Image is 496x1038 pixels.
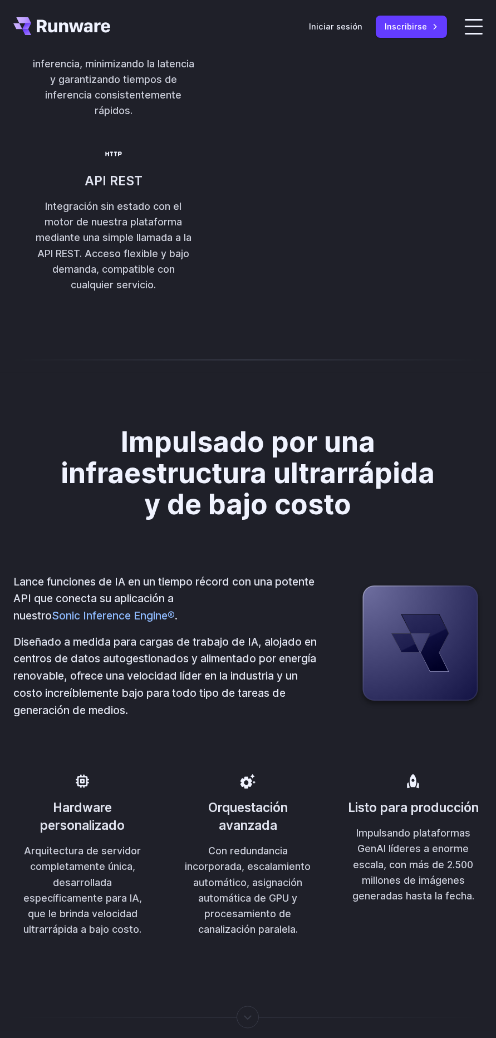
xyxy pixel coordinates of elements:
font: Impulsado por una infraestructura ultrarrápida y de bajo costo [61,425,435,521]
font: Inscribirse [385,22,427,31]
font: . [175,609,178,623]
font: Con redundancia incorporada, escalamiento automático, asignación automática de GPU y procesamient... [185,845,311,936]
a: Iniciar sesión [309,20,362,33]
font: Lance funciones de IA en un tiempo récord con una potente API que conecta su aplicación a nuestro [13,575,315,623]
font: Iniciar sesión [309,22,362,31]
font: Arquitectura de servidor completamente única, desarrollada específicamente para IA, que le brinda... [23,845,142,936]
font: Impulsando plataformas GenAI líderes a enorme escala, con más de 2.500 millones de imágenes gener... [352,828,474,902]
font: Integración sin estado con el motor de nuestra plataforma mediante una simple llamada a la API RE... [36,200,191,291]
a: Sonic Inference Engine® [52,609,175,623]
font: Hardware personalizado [40,800,125,833]
font: API REST [85,173,143,188]
font: Listo para producción [348,800,479,815]
font: Orquestación avanzada [208,800,288,833]
font: Diseñado a medida para cargas de trabajo de IA, alojado en centros de datos autogestionados y ali... [13,636,317,717]
a: Ir a / [13,17,110,35]
a: Inscribirse [376,16,447,37]
font: Comunicación bidireccional en tiempo real con nuestro motor de inferencia, minimizando la latenci... [33,26,194,116]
